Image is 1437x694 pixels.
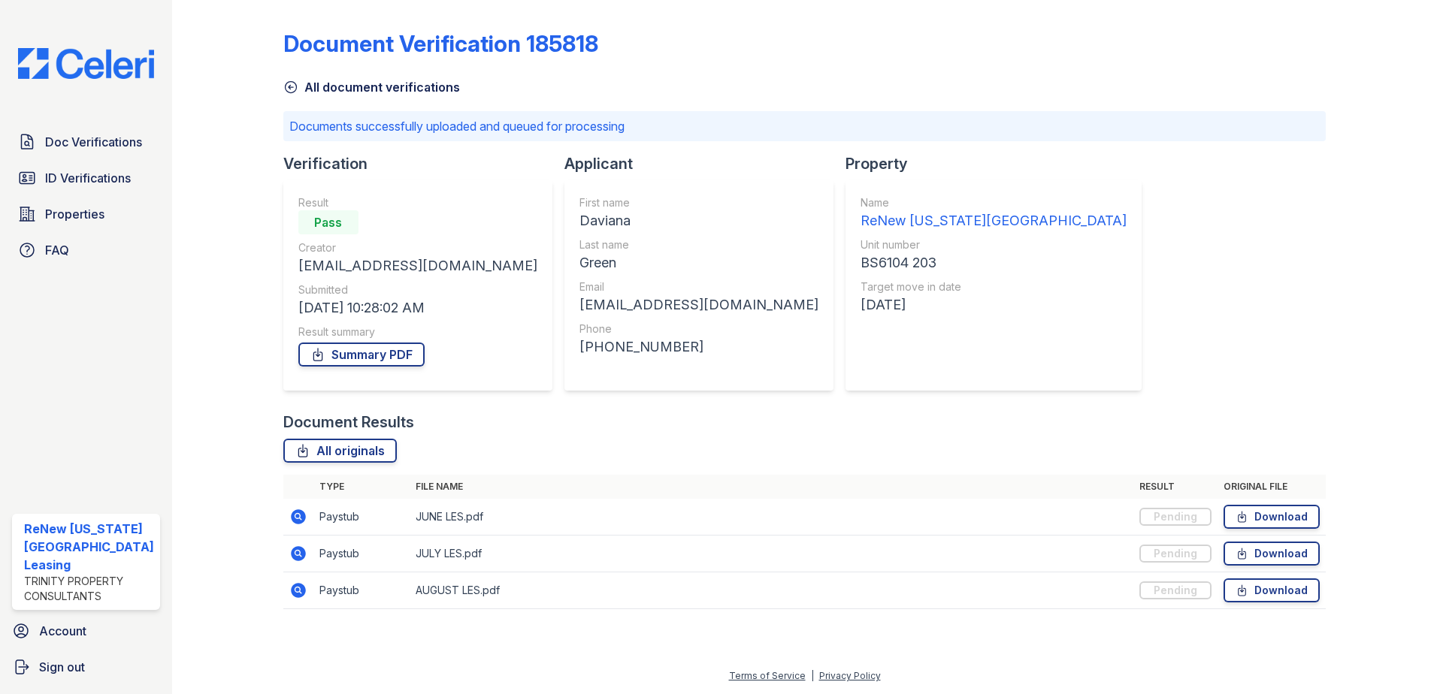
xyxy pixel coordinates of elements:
[861,252,1127,273] div: BS6104 203
[861,279,1127,294] div: Target move in date
[579,237,818,252] div: Last name
[298,210,358,234] div: Pass
[861,294,1127,315] div: [DATE]
[298,195,537,210] div: Result
[283,78,460,96] a: All document verifications
[6,652,166,682] a: Sign out
[313,536,410,572] td: Paystub
[24,574,154,604] div: Trinity Property Consultants
[12,163,160,193] a: ID Verifications
[861,195,1127,231] a: Name ReNew [US_STATE][GEOGRAPHIC_DATA]
[1218,475,1326,499] th: Original file
[1133,475,1218,499] th: Result
[298,240,537,255] div: Creator
[298,324,537,339] div: Result summary
[1224,542,1320,566] a: Download
[298,282,537,297] div: Submitted
[12,199,160,229] a: Properties
[564,153,846,174] div: Applicant
[283,412,414,433] div: Document Results
[811,670,814,681] div: |
[410,572,1134,609] td: AUGUST LES.pdf
[45,241,69,259] span: FAQ
[861,195,1127,210] div: Name
[12,235,160,265] a: FAQ
[579,252,818,273] div: Green
[846,153,1154,174] div: Property
[289,117,1321,135] p: Documents successfully uploaded and queued for processing
[579,279,818,294] div: Email
[12,127,160,157] a: Doc Verifications
[579,195,818,210] div: First name
[410,536,1134,572] td: JULY LES.pdf
[579,321,818,336] div: Phone
[6,616,166,646] a: Account
[1139,508,1212,526] div: Pending
[1224,505,1320,529] a: Download
[1139,581,1212,599] div: Pending
[45,133,142,151] span: Doc Verifications
[579,294,818,315] div: [EMAIL_ADDRESS][DOMAIN_NAME]
[283,30,598,57] div: Document Verification 185818
[410,499,1134,536] td: JUNE LES.pdf
[298,342,425,367] a: Summary PDF
[410,475,1134,499] th: File name
[45,205,104,223] span: Properties
[579,336,818,358] div: [PHONE_NUMBER]
[6,48,166,79] img: CE_Logo_Blue-a8612792a0a2168367f1c8372b55b34899dd931a85d93a1a3d3e32e68fde9ad4.png
[861,210,1127,231] div: ReNew [US_STATE][GEOGRAPHIC_DATA]
[1139,545,1212,563] div: Pending
[1224,578,1320,602] a: Download
[861,237,1127,252] div: Unit number
[39,658,85,676] span: Sign out
[24,520,154,574] div: ReNew [US_STATE][GEOGRAPHIC_DATA] Leasing
[819,670,881,681] a: Privacy Policy
[283,439,397,463] a: All originals
[39,622,86,640] span: Account
[45,169,131,187] span: ID Verifications
[313,475,410,499] th: Type
[313,572,410,609] td: Paystub
[283,153,564,174] div: Verification
[298,297,537,318] div: [DATE] 10:28:02 AM
[313,499,410,536] td: Paystub
[298,255,537,276] div: [EMAIL_ADDRESS][DOMAIN_NAME]
[729,670,806,681] a: Terms of Service
[579,210,818,231] div: Daviana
